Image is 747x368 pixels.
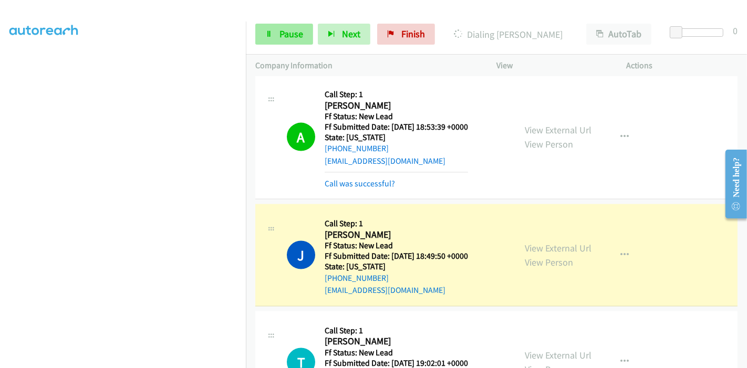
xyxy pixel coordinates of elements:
a: View Person [525,256,573,268]
a: View External Url [525,349,592,361]
p: View [496,59,608,72]
span: Next [342,28,360,40]
p: Dialing [PERSON_NAME] [449,27,567,41]
button: AutoTab [586,24,651,45]
a: Finish [377,24,435,45]
h5: Ff Submitted Date: [DATE] 18:53:39 +0000 [325,122,468,132]
a: View External Url [525,242,592,254]
h2: [PERSON_NAME] [325,100,468,112]
button: Next [318,24,370,45]
h5: Call Step: 1 [325,218,468,229]
p: Company Information [255,59,478,72]
h5: Ff Status: New Lead [325,240,468,251]
a: [EMAIL_ADDRESS][DOMAIN_NAME] [325,285,445,295]
a: [PHONE_NUMBER] [325,273,389,283]
span: Pause [279,28,303,40]
a: View External Url [525,124,592,136]
p: Actions [627,59,738,72]
h1: A [287,123,315,151]
a: [PHONE_NUMBER] [325,143,389,153]
h1: J [287,241,315,269]
a: Call was successful? [325,178,395,188]
a: Pause [255,24,313,45]
h5: Call Step: 1 [325,325,468,336]
span: Finish [401,28,425,40]
a: [EMAIL_ADDRESS][DOMAIN_NAME] [325,156,445,166]
h5: Ff Submitted Date: [DATE] 18:49:50 +0000 [325,251,468,261]
h2: [PERSON_NAME] [325,335,468,348]
h5: State: [US_STATE] [325,261,468,272]
div: 0 [733,24,738,38]
h5: Call Step: 1 [325,89,468,100]
iframe: Resource Center [717,142,747,226]
a: View Person [525,138,573,150]
h5: State: [US_STATE] [325,132,468,143]
h2: [PERSON_NAME] [325,229,468,241]
h5: Ff Status: New Lead [325,111,468,122]
h5: Ff Status: New Lead [325,348,468,358]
